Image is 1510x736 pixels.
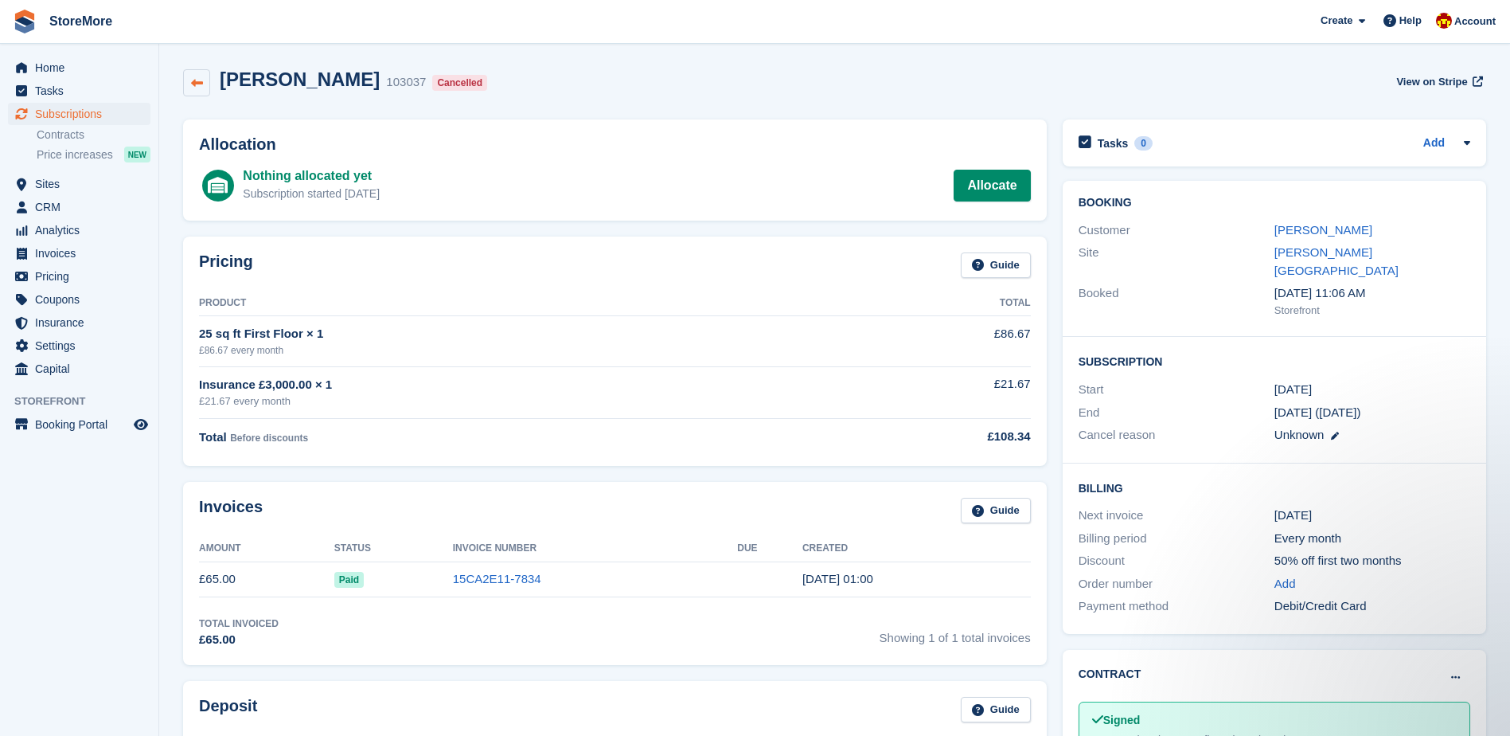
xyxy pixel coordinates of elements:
[1454,14,1496,29] span: Account
[199,617,279,631] div: Total Invoiced
[199,253,253,279] h2: Pricing
[1274,284,1470,303] div: [DATE] 11:06 AM
[8,80,150,102] a: menu
[334,536,453,562] th: Status
[220,69,380,90] h2: [PERSON_NAME]
[8,173,150,195] a: menu
[1274,575,1296,593] a: Add
[1274,381,1312,399] time: 2025-08-23 00:00:00 UTC
[13,10,37,33] img: stora-icon-8386f47178a22dfd0bd8f6a31ec36ba5ce8667c1dd55bd0f319d3a0aa187defe.svg
[199,343,827,358] div: £86.67 every month
[35,103,131,125] span: Subscriptions
[961,697,1031,723] a: Guide
[199,498,263,524] h2: Invoices
[1274,507,1470,525] div: [DATE]
[230,433,308,444] span: Before discounts
[1079,284,1274,318] div: Booked
[1274,530,1470,548] div: Every month
[1079,221,1274,240] div: Customer
[1436,13,1452,29] img: Store More Team
[827,316,1031,366] td: £86.67
[35,265,131,288] span: Pricing
[35,335,131,357] span: Settings
[1092,712,1457,729] div: Signed
[961,498,1031,524] a: Guide
[1079,507,1274,525] div: Next invoice
[1274,552,1470,570] div: 50% off first two months
[1079,530,1274,548] div: Billing period
[1079,552,1274,570] div: Discount
[1274,245,1399,277] a: [PERSON_NAME][GEOGRAPHIC_DATA]
[243,166,380,186] div: Nothing allocated yet
[243,186,380,202] div: Subscription started [DATE]
[8,311,150,334] a: menu
[8,242,150,264] a: menu
[453,572,541,585] a: 15CA2E11-7834
[14,393,158,409] span: Storefront
[1396,74,1467,90] span: View on Stripe
[453,536,738,562] th: Invoice Number
[1079,404,1274,422] div: End
[199,325,827,343] div: 25 sq ft First Floor × 1
[1098,136,1129,151] h2: Tasks
[199,393,827,409] div: £21.67 every month
[8,196,150,218] a: menu
[737,536,802,562] th: Due
[880,617,1031,649] span: Showing 1 of 1 total invoices
[1079,244,1274,280] div: Site
[827,428,1031,446] div: £108.34
[35,413,131,436] span: Booking Portal
[1079,353,1470,369] h2: Subscription
[199,536,334,562] th: Amount
[124,147,150,162] div: NEW
[35,80,131,102] span: Tasks
[43,8,119,34] a: StoreMore
[802,536,1031,562] th: Created
[8,265,150,288] a: menu
[35,358,131,380] span: Capital
[827,291,1031,316] th: Total
[954,170,1030,202] a: Allocate
[1079,666,1141,683] h2: Contract
[199,430,227,444] span: Total
[199,135,1031,154] h2: Allocation
[1079,197,1470,209] h2: Booking
[1399,13,1422,29] span: Help
[199,376,827,394] div: Insurance £3,000.00 × 1
[199,697,257,723] h2: Deposit
[1274,223,1372,237] a: [PERSON_NAME]
[1274,405,1361,419] span: [DATE] ([DATE])
[131,415,150,434] a: Preview store
[37,147,113,162] span: Price increases
[35,196,131,218] span: CRM
[37,127,150,143] a: Contracts
[35,173,131,195] span: Sites
[8,335,150,357] a: menu
[1390,69,1486,95] a: View on Stripe
[961,253,1031,279] a: Guide
[199,562,334,597] td: £65.00
[8,219,150,241] a: menu
[35,219,131,241] span: Analytics
[199,631,279,649] div: £65.00
[1079,575,1274,593] div: Order number
[8,413,150,436] a: menu
[827,366,1031,418] td: £21.67
[8,288,150,311] a: menu
[1079,381,1274,399] div: Start
[802,572,873,585] time: 2025-08-23 00:00:49 UTC
[1274,428,1325,441] span: Unknown
[1079,597,1274,616] div: Payment method
[8,57,150,79] a: menu
[35,57,131,79] span: Home
[35,288,131,311] span: Coupons
[1079,480,1470,495] h2: Billing
[1274,597,1470,616] div: Debit/Credit Card
[432,75,487,91] div: Cancelled
[8,358,150,380] a: menu
[1423,135,1445,153] a: Add
[334,572,364,588] span: Paid
[35,311,131,334] span: Insurance
[386,73,426,92] div: 103037
[199,291,827,316] th: Product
